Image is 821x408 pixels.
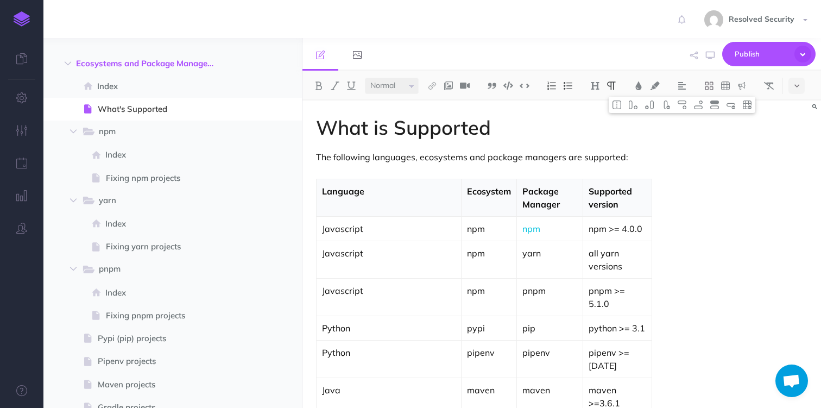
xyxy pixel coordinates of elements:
button: Publish [722,42,816,66]
p: Java [322,384,456,397]
img: Delete table button [742,101,752,109]
img: Blockquote button [487,81,497,90]
img: Bold button [314,81,324,90]
img: Unordered list button [563,81,573,90]
h1: What is Supported [316,117,652,139]
p: maven [467,384,511,397]
span: Index [105,148,237,161]
p: python >= 3.1 [589,322,646,335]
a: npm [522,223,540,234]
img: Code block button [503,81,513,90]
span: Index [105,217,237,230]
img: 8b1647bb1cd73c15cae5ed120f1c6fc6.jpg [704,10,723,29]
img: Delete row button [726,101,736,109]
p: npm [467,222,511,235]
img: Text color button [634,81,643,90]
span: Index [105,286,237,299]
p: pnpm >= 5.1.0 [589,284,646,310]
p: Package Manager [522,185,577,211]
img: Italic button [330,81,340,90]
span: Fixing yarn projects [106,240,237,253]
strong: Language [322,186,364,197]
span: pnpm [99,262,220,277]
span: Resolved Security [723,14,800,24]
span: Publish [735,46,789,62]
p: pipenv [522,346,577,359]
img: Add column after merge button [645,101,654,109]
img: Toggle cell merge button [612,101,622,109]
img: Link button [427,81,437,90]
img: Add column Before Merge [628,101,638,109]
span: Ecosystems and Package Managers [76,57,223,70]
p: npm [467,284,511,297]
span: Fixing npm projects [106,172,237,185]
a: Open chat [775,365,808,397]
p: The following languages, ecosystems and package managers are supported: [316,150,628,164]
img: Headings dropdown button [590,81,600,90]
p: maven [522,384,577,397]
p: pipenv [467,346,511,359]
span: Pipenv projects [98,355,237,368]
img: Add row after button [693,101,703,109]
p: Javascript [322,222,456,235]
span: Fixing pnpm projects [106,309,237,322]
span: Index [97,80,237,93]
img: Add video button [460,81,470,90]
p: pnpm [522,284,577,297]
img: Clear styles button [764,81,774,90]
p: pip [522,322,577,335]
img: Delete column button [661,101,671,109]
p: Python [322,346,456,359]
img: Paragraph button [607,81,616,90]
p: Javascript [322,247,456,260]
span: yarn [99,194,220,208]
p: pipenv >= [DATE] [589,346,646,372]
strong: Supported version [589,186,634,210]
span: What's Supported [98,103,237,116]
img: Add image button [444,81,453,90]
p: all yarn versions [589,247,646,273]
img: Toggle row header button [710,101,719,109]
p: pypi [467,322,511,335]
img: Text background color button [650,81,660,90]
strong: Ecosystem [467,186,511,197]
p: npm [467,247,511,260]
img: Add row before button [677,101,687,109]
img: Callout dropdown menu button [737,81,747,90]
p: Javascript [322,284,456,297]
p: yarn [522,247,577,260]
span: Maven projects [98,378,237,391]
img: Underline button [346,81,356,90]
img: logo-mark.svg [14,11,30,27]
img: Alignment dropdown menu button [677,81,687,90]
img: Inline code button [520,81,529,90]
p: Python [322,322,456,335]
img: Ordered list button [547,81,557,90]
img: Create table button [721,81,730,90]
p: npm >= 4.0.0 [589,222,646,235]
span: npm [99,125,220,139]
span: Pypi (pip) projects [98,332,237,345]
